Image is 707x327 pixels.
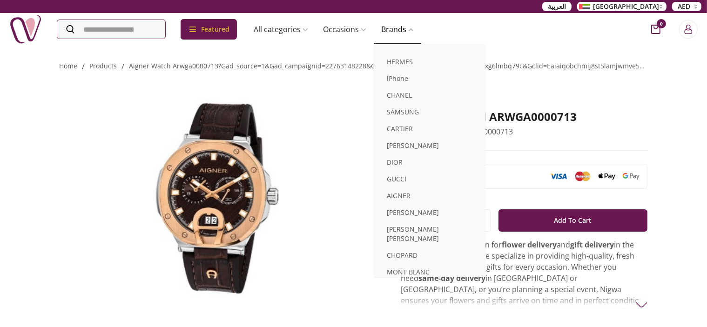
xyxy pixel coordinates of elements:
span: [GEOGRAPHIC_DATA] [593,2,659,11]
a: CHANEL [374,87,485,104]
strong: gift delivery [570,240,614,250]
a: [PERSON_NAME] [PERSON_NAME] [374,221,485,247]
img: Apple Pay [599,173,615,180]
button: cart-button [651,25,660,34]
img: AIGNER WATCH ARWGA0000713 [60,85,375,313]
a: [PERSON_NAME] [374,204,485,221]
strong: same-day delivery [418,273,485,283]
a: DIOR [374,154,485,171]
span: العربية [548,2,566,11]
span: Add To Cart [554,212,592,229]
a: CARTIER [374,120,485,137]
h2: AIGNER WATCH ARWGA0000713 [401,109,648,124]
button: Add To Cart [498,209,648,232]
img: Google Pay [623,173,640,180]
a: Brands [374,20,421,39]
img: Mastercard [574,171,591,181]
img: Arabic_dztd3n.png [579,4,590,9]
span: AED [678,2,690,11]
a: SAMSUNG [374,104,485,120]
a: iPhone [374,70,485,87]
li: / [122,61,125,72]
button: Login [679,20,698,39]
a: [PERSON_NAME] [374,137,485,154]
img: arrow [636,299,647,311]
span: 0 [657,19,666,28]
a: GUCCI [374,171,485,187]
img: Visa [550,173,567,180]
a: AIGNER [374,187,485,204]
a: All categories [246,20,316,39]
a: Occasions [316,20,374,39]
button: AED [672,2,701,11]
strong: flower delivery [502,240,557,250]
div: Featured [181,19,237,40]
button: [GEOGRAPHIC_DATA] [577,2,667,11]
a: MONT BLANC [374,264,485,280]
a: Home [60,61,78,70]
a: CHOPARD [374,247,485,264]
a: HERMES [374,53,485,70]
a: products [90,61,117,70]
img: Nigwa-uae-gifts [9,13,42,46]
li: / [82,61,85,72]
input: Search [57,20,165,39]
p: AIGNER WATCH ARWGA0000713 [401,126,648,137]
